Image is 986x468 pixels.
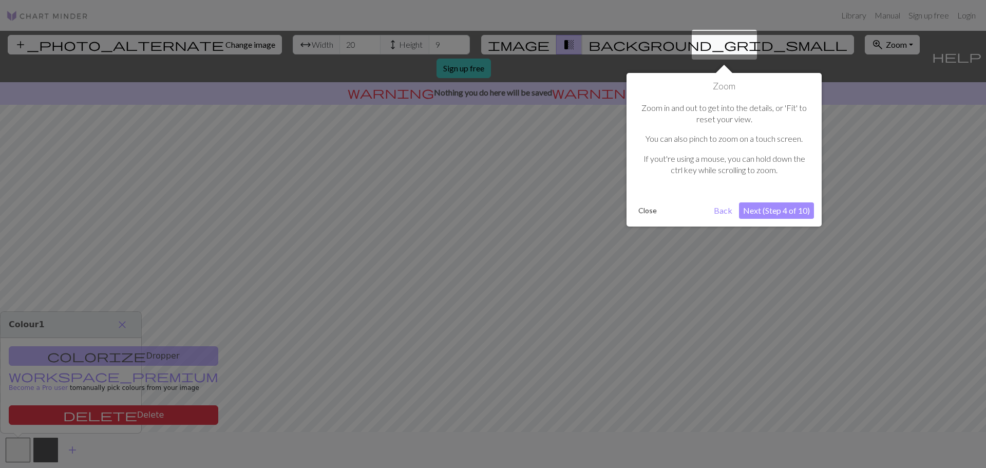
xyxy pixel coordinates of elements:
[634,203,661,218] button: Close
[634,81,814,92] h1: Zoom
[639,102,809,125] p: Zoom in and out to get into the details, or 'Fit' to reset your view.
[627,73,822,227] div: Zoom
[739,202,814,219] button: Next (Step 4 of 10)
[710,202,736,219] button: Back
[639,153,809,176] p: If yout're using a mouse, you can hold down the ctrl key while scrolling to zoom.
[639,133,809,144] p: You can also pinch to zoom on a touch screen.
